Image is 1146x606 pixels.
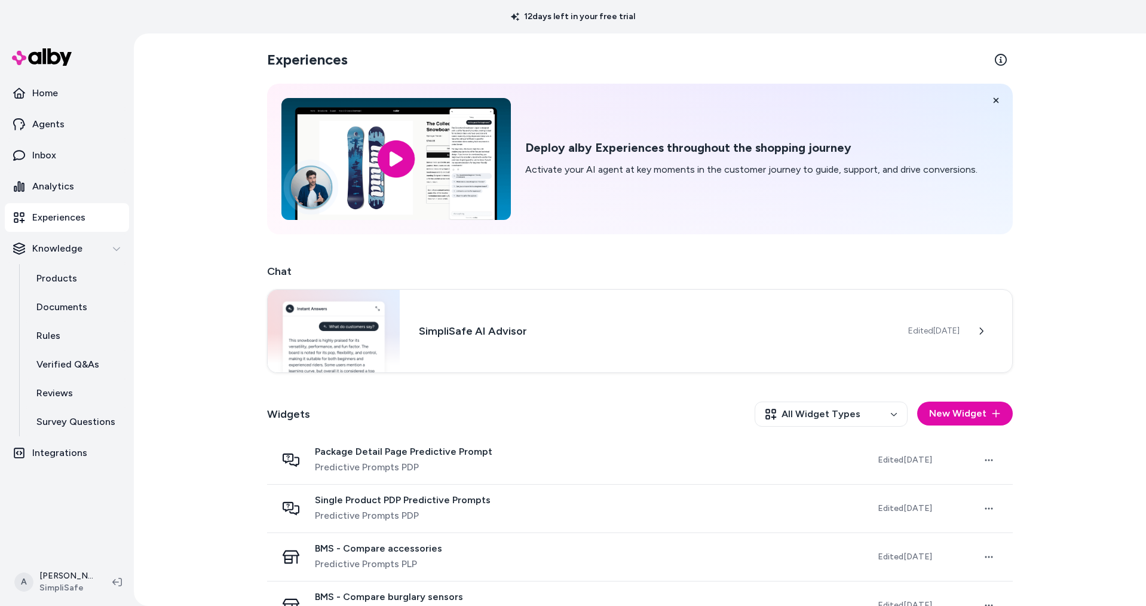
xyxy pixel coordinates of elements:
[24,264,129,293] a: Products
[315,509,491,523] span: Predictive Prompts PDP
[5,79,129,108] a: Home
[24,379,129,408] a: Reviews
[5,234,129,263] button: Knowledge
[32,446,87,460] p: Integrations
[36,357,99,372] p: Verified Q&As
[7,563,103,601] button: A[PERSON_NAME]SimpliSafe
[419,323,889,339] h3: SimpliSafe AI Advisor
[267,289,1013,373] a: Chat widgetSimpliSafe AI AdvisorEdited[DATE]
[5,141,129,170] a: Inbox
[32,210,85,225] p: Experiences
[878,552,932,562] span: Edited [DATE]
[315,591,463,603] span: BMS - Compare burglary sensors
[267,263,1013,280] h2: Chat
[24,293,129,322] a: Documents
[878,455,932,465] span: Edited [DATE]
[525,140,978,155] h2: Deploy alby Experiences throughout the shopping journey
[32,148,56,163] p: Inbox
[267,406,310,423] h2: Widgets
[32,117,65,131] p: Agents
[32,86,58,100] p: Home
[267,50,348,69] h2: Experiences
[908,325,960,337] span: Edited [DATE]
[39,570,93,582] p: [PERSON_NAME]
[36,271,77,286] p: Products
[24,350,129,379] a: Verified Q&As
[504,11,642,23] p: 12 days left in your free trial
[917,402,1013,426] button: New Widget
[39,582,93,594] span: SimpliSafe
[315,446,492,458] span: Package Detail Page Predictive Prompt
[315,494,491,506] span: Single Product PDP Predictive Prompts
[315,460,492,475] span: Predictive Prompts PDP
[36,300,87,314] p: Documents
[36,329,60,343] p: Rules
[14,573,33,592] span: A
[878,503,932,513] span: Edited [DATE]
[32,241,82,256] p: Knowledge
[5,172,129,201] a: Analytics
[36,415,115,429] p: Survey Questions
[24,408,129,436] a: Survey Questions
[24,322,129,350] a: Rules
[315,557,442,571] span: Predictive Prompts PLP
[525,163,978,177] p: Activate your AI agent at key moments in the customer journey to guide, support, and drive conver...
[5,203,129,232] a: Experiences
[268,290,400,372] img: Chat widget
[5,439,129,467] a: Integrations
[12,48,72,66] img: alby Logo
[315,543,442,555] span: BMS - Compare accessories
[36,386,73,400] p: Reviews
[755,402,908,427] button: All Widget Types
[5,110,129,139] a: Agents
[32,179,74,194] p: Analytics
